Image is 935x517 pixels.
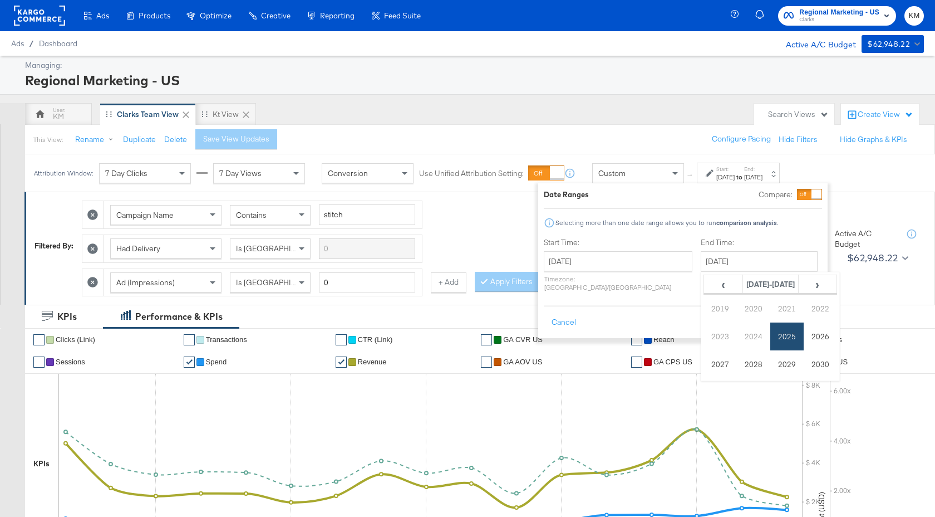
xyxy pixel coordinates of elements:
[858,109,913,120] div: Create View
[774,35,856,52] div: Active A/C Budget
[770,350,804,378] td: 2029
[703,350,737,378] td: 2027
[184,334,195,345] a: ✔
[116,210,174,220] span: Campaign Name
[481,357,492,368] a: ✔
[744,165,762,173] label: End:
[716,165,735,173] label: Start:
[25,60,921,71] div: Managing:
[503,335,543,344] span: GA CVR US
[544,275,692,291] p: Timezone: [GEOGRAPHIC_DATA]/[GEOGRAPHIC_DATA]
[481,334,492,345] a: ✔
[116,243,160,253] span: Had Delivery
[33,334,45,345] a: ✔
[33,357,45,368] a: ✔
[236,243,321,253] span: Is [GEOGRAPHIC_DATA]
[236,210,267,220] span: Contains
[24,39,39,48] span: /
[96,11,109,20] span: Ads
[33,169,93,177] div: Attribution Window:
[631,357,642,368] a: ✔
[384,11,421,20] span: Feed Suite
[653,335,675,344] span: Reach
[544,189,589,200] div: Date Ranges
[770,295,804,323] td: 2021
[67,130,125,150] button: Rename
[201,111,208,117] div: Drag to reorder tab
[431,272,466,292] button: + Add
[139,11,170,20] span: Products
[135,310,223,323] div: Performance & KPIs
[843,249,911,267] button: $62,948.22
[213,109,239,120] div: kt View
[701,237,822,248] label: End Time:
[56,335,95,344] span: Clicks (Link)
[11,39,24,48] span: Ads
[358,335,393,344] span: CTR (Link)
[737,323,770,350] td: 2024
[799,276,836,292] span: ›
[770,323,804,350] td: 2025
[742,275,798,294] th: [DATE]-[DATE]
[737,350,770,378] td: 2028
[778,6,896,26] button: Regional Marketing - USClarks
[735,173,744,181] strong: to
[320,11,355,20] span: Reporting
[328,168,368,178] span: Conversion
[319,238,415,259] input: Enter a search term
[319,272,415,293] input: Enter a number
[867,37,910,51] div: $62,948.22
[419,168,524,179] label: Use Unified Attribution Setting:
[35,241,73,251] div: Filtered By:
[117,109,179,120] div: Clarks Team View
[703,323,737,350] td: 2023
[759,189,793,200] label: Compare:
[598,168,626,178] span: Custom
[56,358,85,366] span: Sessions
[685,173,696,177] span: ↑
[123,134,156,145] button: Duplicate
[799,7,879,18] span: Regional Marketing - US
[904,6,924,26] button: KM
[544,313,584,333] button: Cancel
[53,111,64,122] div: KM
[653,358,692,366] span: GA CPS US
[555,219,779,227] div: Selecting more than one date range allows you to run .
[236,277,321,287] span: Is [GEOGRAPHIC_DATA]
[744,173,762,182] div: [DATE]
[737,295,770,323] td: 2020
[804,295,837,323] td: 2022
[336,357,347,368] a: ✔
[804,350,837,378] td: 2030
[358,358,387,366] span: Revenue
[804,323,837,350] td: 2026
[206,335,247,344] span: Transactions
[164,134,187,145] button: Delete
[840,134,907,145] button: Hide Graphs & KPIs
[768,109,829,120] div: Search Views
[33,135,63,144] div: This View:
[704,129,779,149] button: Configure Pacing
[184,357,195,368] a: ✔
[799,16,879,25] span: Clarks
[25,71,921,90] div: Regional Marketing - US
[779,134,818,145] button: Hide Filters
[39,39,77,48] a: Dashboard
[631,334,642,345] a: ✔
[503,358,542,366] span: GA AOV US
[847,250,898,266] div: $62,948.22
[105,168,147,178] span: 7 Day Clicks
[106,111,112,117] div: Drag to reorder tab
[703,295,737,323] td: 2019
[200,11,232,20] span: Optimize
[206,358,227,366] span: Spend
[336,334,347,345] a: ✔
[544,237,692,248] label: Start Time:
[716,218,777,227] strong: comparison analysis
[909,9,919,22] span: KM
[219,168,262,178] span: 7 Day Views
[33,459,50,469] div: KPIs
[319,204,415,225] input: Enter a search term
[716,173,735,182] div: [DATE]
